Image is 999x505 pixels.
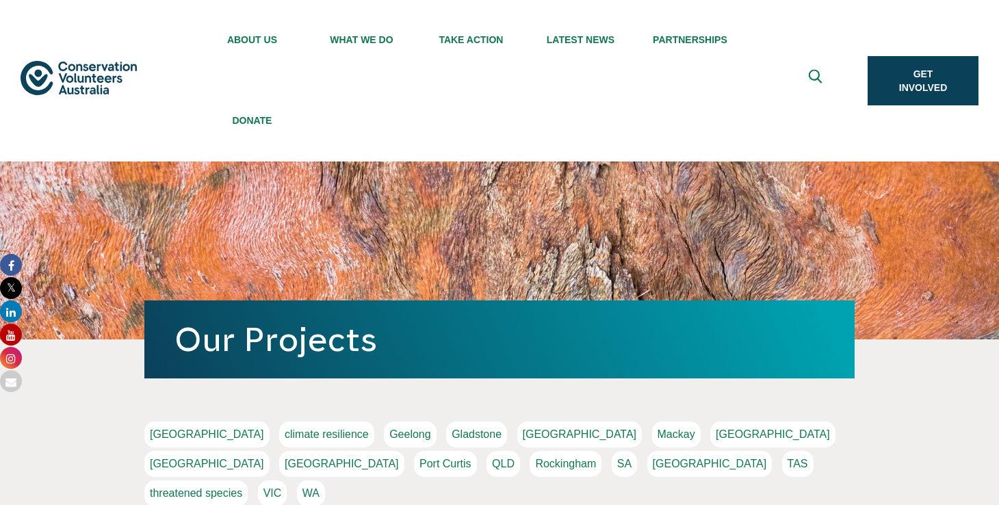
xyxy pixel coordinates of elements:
[416,34,526,45] span: Take Action
[612,451,637,477] a: SA
[174,321,377,358] a: Our Projects
[197,34,307,45] span: About Us
[652,422,701,448] a: Mackay
[21,61,137,95] img: logo.svg
[782,451,814,477] a: TAS
[414,451,477,477] a: Port Curtis
[486,451,520,477] a: QLD
[635,34,744,45] span: Partnerships
[868,56,978,105] a: Get Involved
[144,451,270,477] a: [GEOGRAPHIC_DATA]
[446,422,507,448] a: Gladstone
[530,451,601,477] a: Rockingham
[279,422,374,448] a: climate resilience
[801,64,833,97] button: Expand search box Close search box
[197,115,307,126] span: Donate
[279,451,404,477] a: [GEOGRAPHIC_DATA]
[307,34,416,45] span: What We Do
[517,422,643,448] a: [GEOGRAPHIC_DATA]
[384,422,437,448] a: Geelong
[809,70,826,92] span: Expand search box
[647,451,773,477] a: [GEOGRAPHIC_DATA]
[710,422,835,448] a: [GEOGRAPHIC_DATA]
[144,422,270,448] a: [GEOGRAPHIC_DATA]
[526,34,635,45] span: Latest News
